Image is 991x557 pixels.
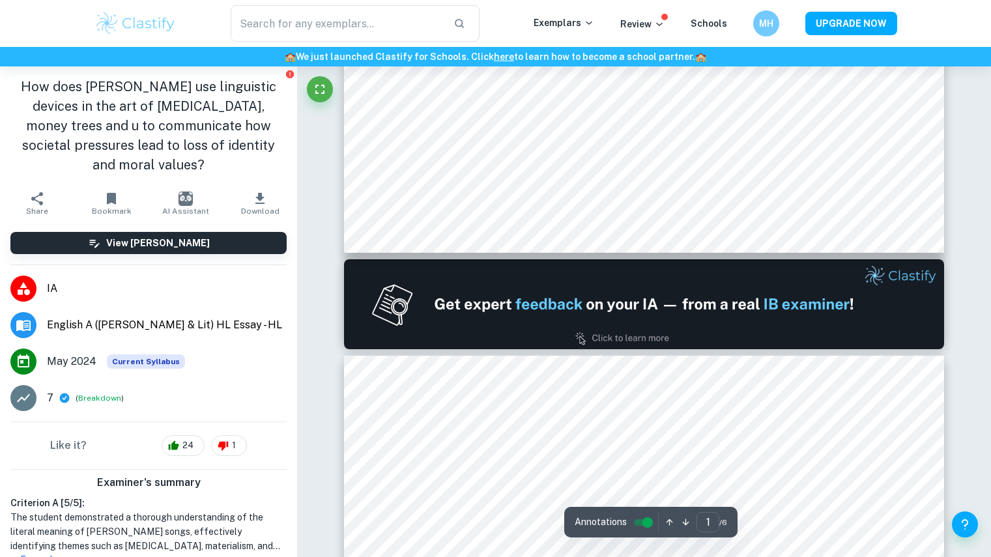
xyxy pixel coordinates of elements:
[47,354,96,369] span: May 2024
[285,69,294,79] button: Report issue
[10,496,287,510] h6: Criterion A [ 5 / 5 ]:
[50,438,87,453] h6: Like it?
[695,51,706,62] span: 🏫
[149,185,223,221] button: AI Assistant
[179,192,193,206] img: AI Assistant
[534,16,594,30] p: Exemplars
[805,12,897,35] button: UPGRADE NOW
[76,392,124,405] span: ( )
[78,392,121,404] button: Breakdown
[175,439,201,452] span: 24
[10,232,287,254] button: View [PERSON_NAME]
[162,207,209,216] span: AI Assistant
[92,207,132,216] span: Bookmark
[307,76,333,102] button: Fullscreen
[74,185,149,221] button: Bookmark
[719,517,727,528] span: / 6
[26,207,48,216] span: Share
[3,50,988,64] h6: We just launched Clastify for Schools. Click to learn how to become a school partner.
[231,5,444,42] input: Search for any exemplars...
[107,354,185,369] div: This exemplar is based on the current syllabus. Feel free to refer to it for inspiration/ideas wh...
[106,236,210,250] h6: View [PERSON_NAME]
[691,18,727,29] a: Schools
[575,515,627,529] span: Annotations
[47,281,287,296] span: IA
[211,435,247,456] div: 1
[10,77,287,175] h1: How does [PERSON_NAME] use linguistic devices in the art of [MEDICAL_DATA], money trees and u to ...
[753,10,779,36] button: MH
[494,51,514,62] a: here
[47,390,53,406] p: 7
[107,354,185,369] span: Current Syllabus
[758,16,773,31] h6: MH
[47,317,287,333] span: English A ([PERSON_NAME] & Lit) HL Essay - HL
[952,511,978,537] button: Help and Feedback
[223,185,297,221] button: Download
[620,17,665,31] p: Review
[10,510,287,553] h1: The student demonstrated a thorough understanding of the literal meaning of [PERSON_NAME] songs, ...
[285,51,296,62] span: 🏫
[241,207,280,216] span: Download
[225,439,243,452] span: 1
[162,435,205,456] div: 24
[5,475,292,491] h6: Examiner's summary
[344,259,945,349] img: Ad
[94,10,177,36] img: Clastify logo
